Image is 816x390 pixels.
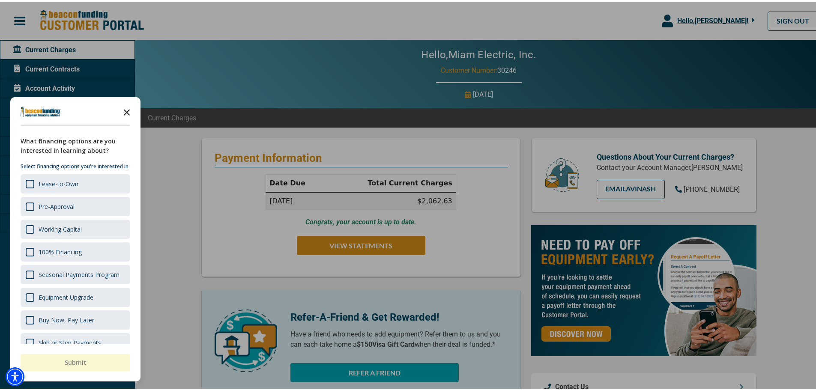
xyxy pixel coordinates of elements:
[39,201,75,209] div: Pre-Approval
[39,178,78,186] div: Lease-to-Own
[39,269,120,277] div: Seasonal Payments Program
[21,161,130,169] p: Select financing options you're interested in
[39,246,82,254] div: 100% Financing
[21,286,130,305] div: Equipment Upgrade
[21,241,130,260] div: 100% Financing
[21,173,130,192] div: Lease-to-Own
[6,366,24,384] div: Accessibility Menu
[21,105,61,115] img: Company logo
[21,309,130,328] div: Buy Now, Pay Later
[118,101,135,119] button: Close the survey
[21,218,130,237] div: Working Capital
[39,314,94,322] div: Buy Now, Pay Later
[10,95,140,380] div: Survey
[39,292,93,300] div: Equipment Upgrade
[21,352,130,369] button: Submit
[21,263,130,283] div: Seasonal Payments Program
[39,337,101,345] div: Skip or Step Payments
[39,223,82,232] div: Working Capital
[21,135,130,154] div: What financing options are you interested in learning about?
[21,331,130,351] div: Skip or Step Payments
[21,195,130,214] div: Pre-Approval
